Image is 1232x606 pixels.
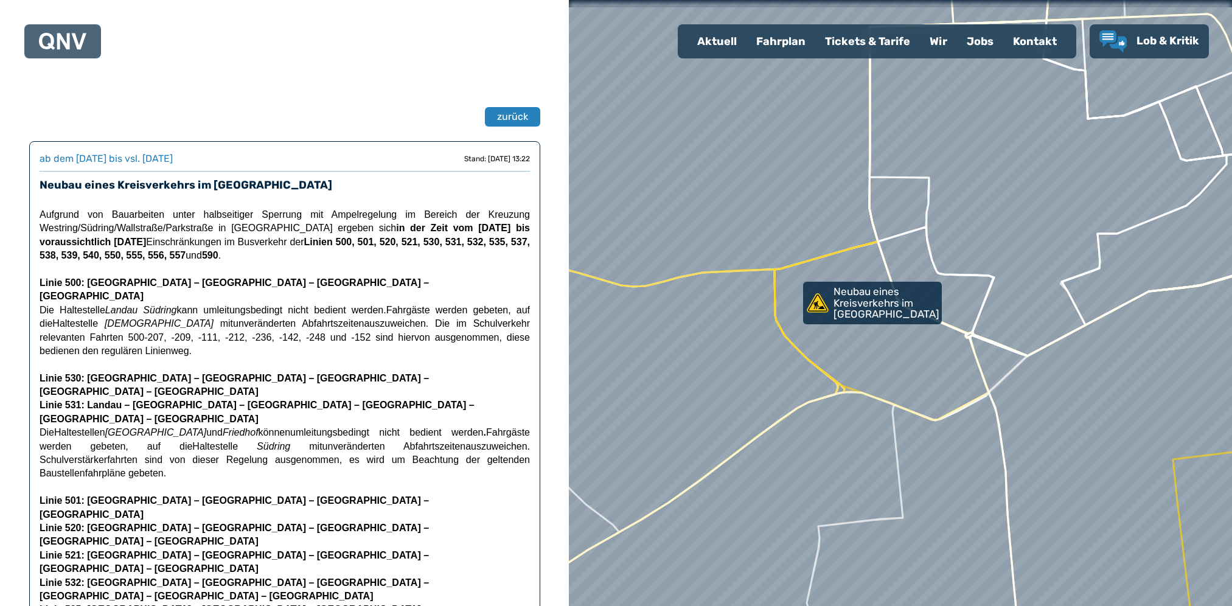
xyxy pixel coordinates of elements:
[40,305,386,315] span: Die Haltestelle kann umleitungsbedingt nicht bedient werden.
[39,33,86,50] img: QNV Logo
[40,151,173,166] div: ab dem [DATE] bis vsl. [DATE]
[1099,30,1199,52] a: Lob & Kritik
[40,277,429,301] span: Linie 500: [GEOGRAPHIC_DATA] – [GEOGRAPHIC_DATA] – [GEOGRAPHIC_DATA] – [GEOGRAPHIC_DATA]
[1003,26,1067,57] a: Kontakt
[40,495,85,506] span: Linie 501:
[257,441,290,451] em: Südring
[1136,34,1199,47] span: Lob & Kritik
[803,282,937,324] div: Neubau eines Kreisverkehrs im [GEOGRAPHIC_DATA]
[687,26,747,57] a: Aktuell
[39,29,86,54] a: QNV Logo
[105,305,177,315] em: Landau Südring
[484,427,486,437] strong: .
[54,427,290,437] span: Haltestellen und können
[186,250,221,260] span: und .
[834,286,939,320] p: Neubau eines Kreisverkehrs im [GEOGRAPHIC_DATA]
[40,373,429,397] span: Linie 530: [GEOGRAPHIC_DATA] – [GEOGRAPHIC_DATA] – [GEOGRAPHIC_DATA] – [GEOGRAPHIC_DATA] – [GEOGR...
[290,427,369,437] span: umleitungsbedingt
[192,441,238,451] span: Haltestelle
[379,427,483,437] span: nicht bedient werden
[40,176,530,193] h3: Neubau eines Kreisverkehrs im [GEOGRAPHIC_DATA]
[485,107,540,127] button: zurück
[40,427,530,478] span: Die Fahrgäste werden gebeten, auf die mit auszuweichen. Schulverstärkerfahrten sind von dieser Re...
[105,427,207,437] em: [GEOGRAPHIC_DATA]
[40,523,429,546] span: Linie 520: [GEOGRAPHIC_DATA] – [GEOGRAPHIC_DATA] – [GEOGRAPHIC_DATA] – [GEOGRAPHIC_DATA] – [GEOGR...
[223,427,259,437] em: Friedhof
[40,400,475,423] span: Landau – [GEOGRAPHIC_DATA] – [GEOGRAPHIC_DATA] – [GEOGRAPHIC_DATA] – [GEOGRAPHIC_DATA] – [GEOGRAP...
[105,318,214,329] em: [DEMOGRAPHIC_DATA]
[803,282,942,324] a: Neubau eines Kreisverkehrs im [GEOGRAPHIC_DATA]
[40,305,530,356] span: Fahrgäste werden gebeten, auf die mit auszuweichen. Die im Schulverkehr relevanten Fahrten 500-20...
[747,26,815,57] a: Fahrplan
[202,250,218,260] strong: 590
[957,26,1003,57] a: Jobs
[233,318,364,329] span: unveränderten Abfahrtszeiten
[322,441,466,451] span: unveränderten Abfahrtszeiten
[40,495,429,519] span: [GEOGRAPHIC_DATA] – [GEOGRAPHIC_DATA] – [GEOGRAPHIC_DATA] – [GEOGRAPHIC_DATA]
[40,400,85,410] span: Linie 531:
[40,550,429,574] span: Linie 521: [GEOGRAPHIC_DATA] – [GEOGRAPHIC_DATA] – [GEOGRAPHIC_DATA] – [GEOGRAPHIC_DATA] – [GEOGR...
[40,209,530,260] span: Aufgrund von Bauarbeiten unter halbseitiger Sperrung mit Ampelregelung im Bereich der Kreuzung We...
[40,223,530,246] strong: in der Zeit vom [DATE] bis voraussichtlich [DATE]
[40,577,429,601] span: Linie 532: [GEOGRAPHIC_DATA] – [GEOGRAPHIC_DATA] – [GEOGRAPHIC_DATA] – [GEOGRAPHIC_DATA] – [GEOGR...
[815,26,920,57] a: Tickets & Tarife
[497,110,528,124] span: zurück
[920,26,957,57] a: Wir
[464,154,530,164] div: Stand: [DATE] 13:22
[52,318,98,329] span: Haltestelle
